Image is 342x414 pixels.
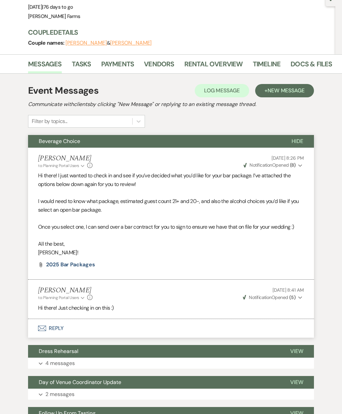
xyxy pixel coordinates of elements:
[204,87,240,94] span: Log Message
[38,286,93,295] h5: [PERSON_NAME]
[110,40,152,46] button: [PERSON_NAME]
[28,39,65,46] span: Couple names:
[28,376,280,389] button: Day of Venue Coordinator Update
[249,294,271,300] span: Notification
[144,59,174,73] a: Vendors
[28,13,80,20] span: [PERSON_NAME] Farms
[38,240,304,248] p: All the best,
[290,379,303,386] span: View
[28,59,62,73] a: Messages
[38,197,304,214] p: I would need to know what package, estimated guest count 21+ and 20-, and also the alcohol choice...
[101,59,134,73] a: Payments
[39,348,78,355] span: Dress Rehearsal
[42,4,73,10] span: |
[28,358,314,369] button: 4 messages
[39,138,80,145] span: Beverage Choice
[253,59,281,73] a: Timeline
[65,40,107,46] button: [PERSON_NAME]
[28,135,281,148] button: Beverage Choice
[290,348,303,355] span: View
[45,390,74,399] p: 2 messages
[72,59,91,73] a: Tasks
[45,359,75,368] p: 4 messages
[38,248,304,257] p: [PERSON_NAME]!
[255,84,314,97] button: +New Message
[38,304,304,312] p: Hi there! Just checking in on this :)
[32,117,67,125] div: Filter by topics...
[268,87,305,94] span: New Message
[39,379,121,386] span: Day of Venue Coordinator Update
[280,345,314,358] button: View
[38,295,85,301] button: to: Planning Portal Users
[290,162,296,168] strong: ( 8 )
[38,163,79,168] span: to: Planning Portal Users
[272,155,304,161] span: [DATE] 8:26 PM
[28,84,99,98] h1: Event Messages
[28,100,314,108] h2: Communicate with clients by clicking "New Message" or replying to an existing message thread.
[38,163,85,169] button: to: Planning Portal Users
[28,28,329,37] h3: Couple Details
[243,162,296,168] span: Opened
[38,223,304,231] p: Once you select one, I can send over a bar contract for you to sign to ensure we have that on fil...
[280,376,314,389] button: View
[38,171,304,188] p: Hi there! I just wanted to check in and see if you’ve decided what you’d like for your bar packag...
[289,294,296,300] strong: ( 5 )
[28,389,314,400] button: 2 messages
[249,162,272,168] span: Notification
[46,261,95,268] span: 2025 Bar Packages
[43,4,73,10] span: 76 days to go
[28,319,314,338] button: Reply
[195,84,249,97] button: Log Message
[243,294,296,300] span: Opened
[291,59,332,73] a: Docs & Files
[273,287,304,293] span: [DATE] 8:41 AM
[28,345,280,358] button: Dress Rehearsal
[242,162,304,169] button: NotificationOpened (8)
[292,138,303,145] span: Hide
[65,40,152,46] span: &
[38,154,93,163] h5: [PERSON_NAME]
[184,59,243,73] a: Rental Overview
[38,295,79,300] span: to: Planning Portal Users
[28,4,73,10] span: [DATE]
[46,262,95,267] a: 2025 Bar Packages
[242,294,304,301] button: NotificationOpened (5)
[281,135,314,148] button: Hide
